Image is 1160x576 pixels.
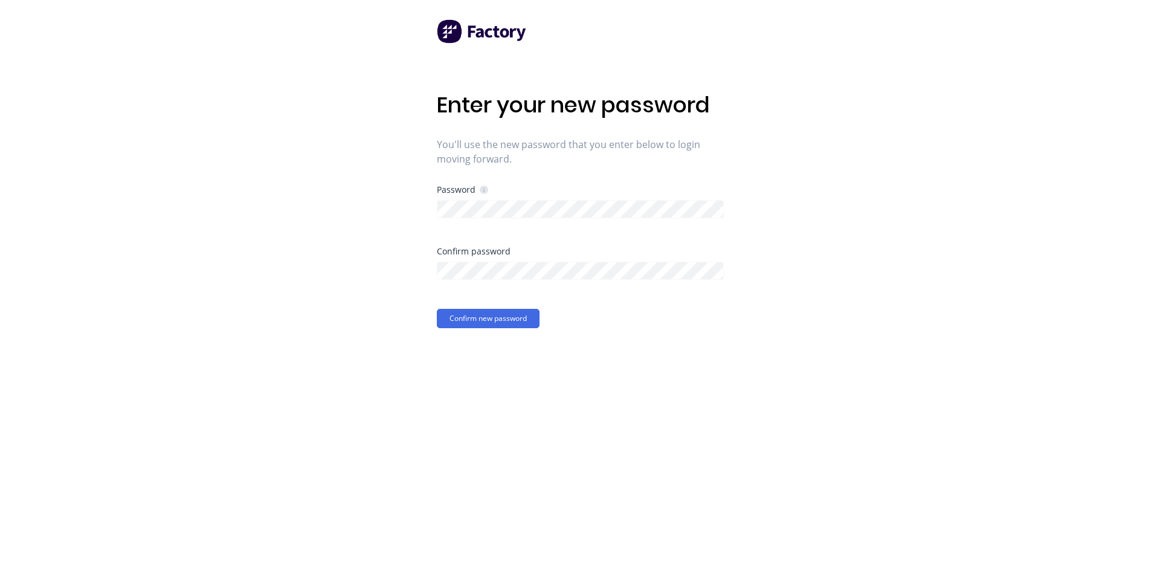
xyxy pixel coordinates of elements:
div: Confirm password [437,247,724,256]
img: Factory [437,19,527,44]
div: Password [437,184,488,195]
span: You'll use the new password that you enter below to login moving forward. [437,137,724,166]
h1: Enter your new password [437,92,724,118]
button: Confirm new password [437,309,540,328]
